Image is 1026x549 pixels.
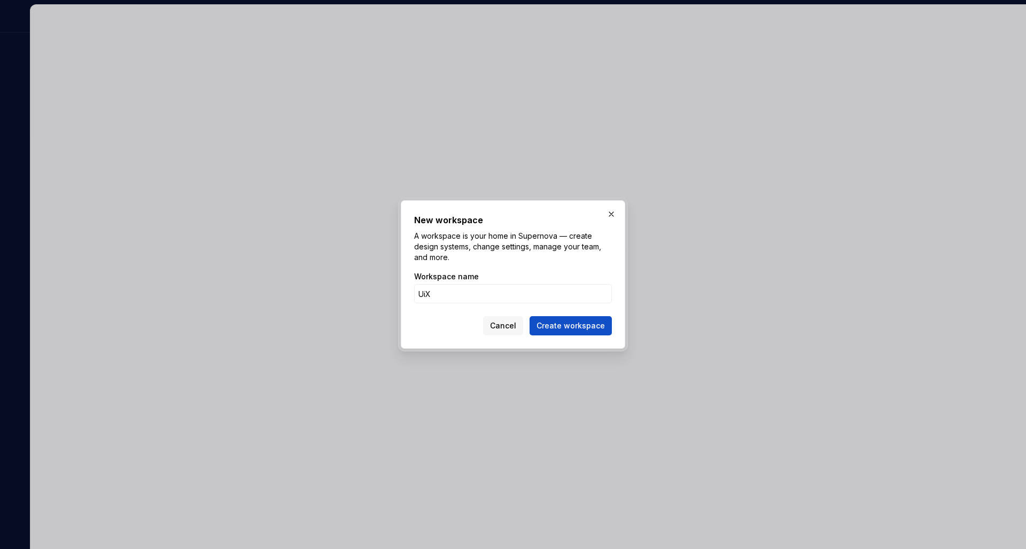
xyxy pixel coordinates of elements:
span: Cancel [490,320,516,331]
button: Create workspace [530,316,612,335]
p: A workspace is your home in Supernova — create design systems, change settings, manage your team,... [414,231,612,263]
button: Cancel [483,316,523,335]
label: Workspace name [414,271,479,282]
h2: New workspace [414,214,612,226]
span: Create workspace [537,320,605,331]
